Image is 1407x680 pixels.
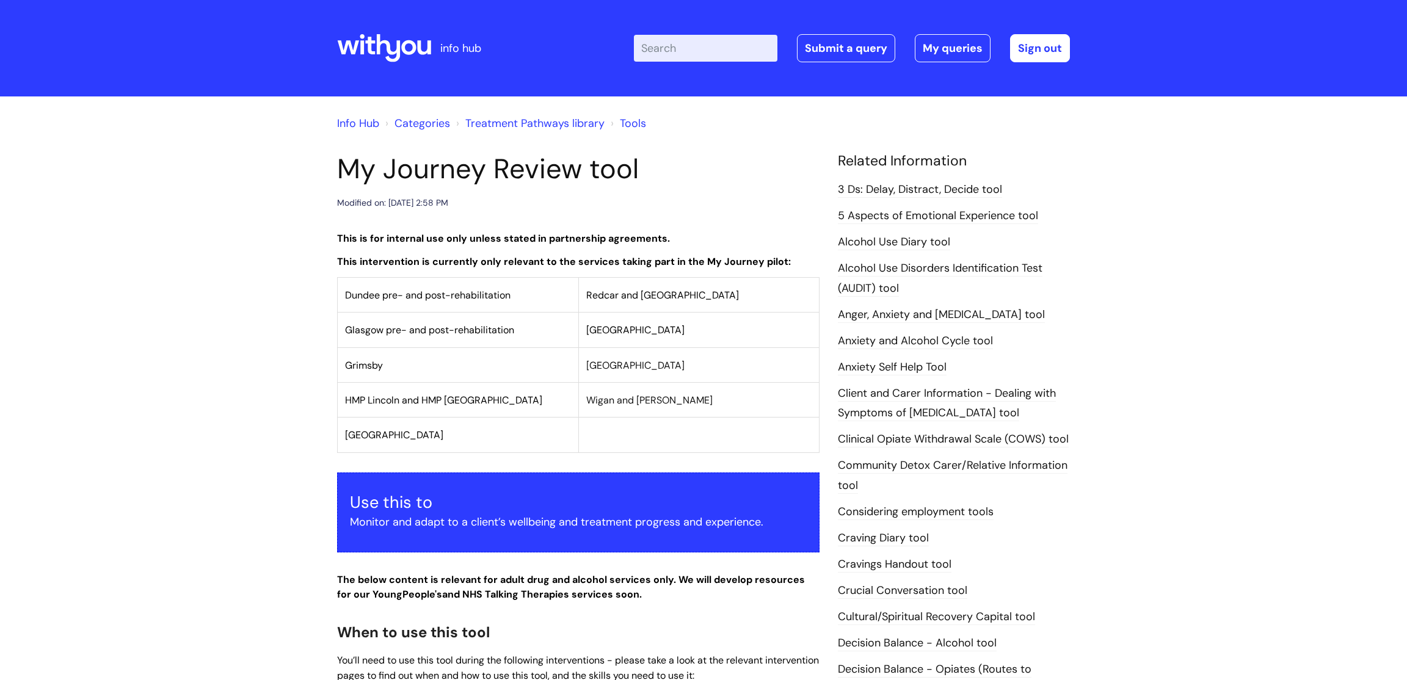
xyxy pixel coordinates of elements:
a: Craving Diary tool [838,530,929,546]
a: Sign out [1010,34,1070,62]
a: Community Detox Carer/Relative Information tool [838,458,1067,493]
span: [GEOGRAPHIC_DATA] [345,429,443,441]
div: Modified on: [DATE] 2:58 PM [337,195,448,211]
li: Treatment Pathways library [453,114,605,133]
span: When to use this tool [337,623,490,642]
p: Monitor and adapt to a client’s wellbeing and treatment progress and experience. [350,512,807,532]
div: | - [634,34,1070,62]
a: Anger, Anxiety and [MEDICAL_DATA] tool [838,307,1045,323]
span: HMP Lincoln and HMP [GEOGRAPHIC_DATA] [345,394,542,407]
h1: My Journey Review tool [337,153,820,186]
a: Alcohol Use Disorders Identification Test (AUDIT) tool [838,261,1042,296]
a: Clinical Opiate Withdrawal Scale (COWS) tool [838,432,1069,447]
span: Grimsby [345,359,383,372]
a: Considering employment tools [838,504,994,520]
a: Cultural/Spiritual Recovery Capital tool [838,609,1035,625]
strong: People's [402,588,442,601]
a: Client and Carer Information - Dealing with Symptoms of [MEDICAL_DATA] tool [838,386,1056,421]
input: Search [634,35,777,62]
a: 3 Ds: Delay, Distract, Decide tool [838,182,1002,198]
a: Anxiety and Alcohol Cycle tool [838,333,993,349]
span: Wigan and [PERSON_NAME] [586,394,713,407]
a: 5 Aspects of Emotional Experience tool [838,208,1038,224]
a: Tools [620,116,646,131]
h4: Related Information [838,153,1070,170]
span: Dundee pre- and post-rehabilitation [345,289,511,302]
a: Alcohol Use Diary tool [838,234,950,250]
strong: This is for internal use only unless stated in partnership agreements. [337,232,670,245]
a: My queries [915,34,991,62]
a: Anxiety Self Help Tool [838,360,947,375]
a: Cravings Handout tool [838,557,951,573]
a: Decision Balance - Alcohol tool [838,635,997,651]
a: Crucial Conversation tool [838,583,967,599]
a: Submit a query [797,34,895,62]
li: Solution home [382,114,450,133]
span: [GEOGRAPHIC_DATA] [586,324,685,336]
a: Categories [394,116,450,131]
strong: The below content is relevant for adult drug and alcohol services only. We will develop resources... [337,573,805,601]
span: [GEOGRAPHIC_DATA] [586,359,685,372]
strong: This intervention is currently only relevant to the services taking part in the My Journey pilot: [337,255,791,268]
a: Treatment Pathways library [465,116,605,131]
p: info hub [440,38,481,58]
h3: Use this to [350,493,807,512]
span: Glasgow pre- and post-rehabilitation [345,324,514,336]
span: Redcar and [GEOGRAPHIC_DATA] [586,289,739,302]
a: Info Hub [337,116,379,131]
li: Tools [608,114,646,133]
